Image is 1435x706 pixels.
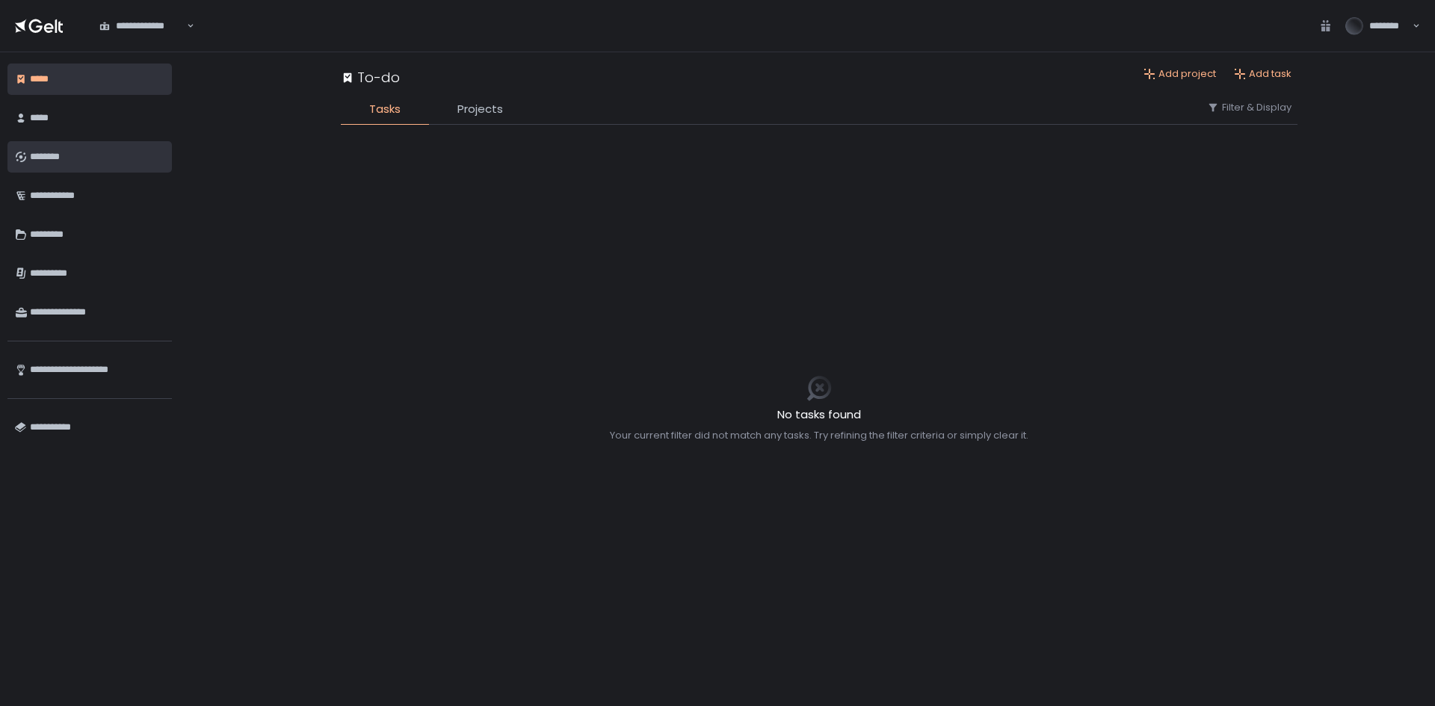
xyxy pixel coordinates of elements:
button: Add project [1144,67,1216,81]
span: Projects [457,101,503,118]
button: Filter & Display [1207,101,1291,114]
span: Tasks [369,101,401,118]
h2: No tasks found [610,406,1028,424]
div: Your current filter did not match any tasks. Try refining the filter criteria or simply clear it. [610,429,1028,442]
div: To-do [341,67,400,87]
button: Add task [1234,67,1291,81]
div: Search for option [90,10,194,42]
